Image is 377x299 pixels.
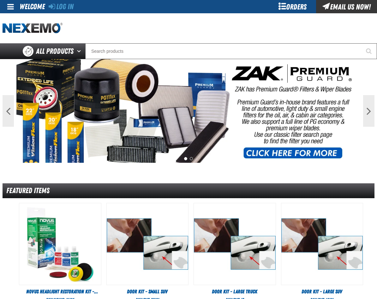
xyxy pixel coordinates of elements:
: View Details of the Door Kit - Large Truck [194,203,276,285]
a: Novus Headlight Restoration Kit - Nexemo [19,288,101,295]
div: Featured Items [3,183,374,198]
a: Door Kit - Large SUV [281,288,363,295]
input: Search [85,43,377,59]
a: Log In [49,2,74,11]
span: All Products [36,46,74,57]
button: Next [363,95,374,127]
img: Door Kit - Large Truck [194,203,276,285]
a: Door Kit - Large Truck [194,288,276,295]
button: Open All Products pages [75,43,85,59]
img: Novus Headlight Restoration Kit - Nexemo [19,203,101,285]
button: Previous [3,95,14,127]
img: Nexemo logo [3,23,63,34]
img: Door Kit - Large SUV [281,203,363,285]
: View Details of the Door Kit - Large SUV [281,203,363,285]
: View Details of the Novus Headlight Restoration Kit - Nexemo [19,203,101,285]
img: Door Kit - Small SUV [107,203,188,285]
button: 2 of 2 [190,157,193,160]
: View Details of the Door Kit - Small SUV [107,203,188,285]
span: Door Kit - Small SUV [127,289,168,295]
button: 1 of 2 [184,157,187,160]
img: PG Filters & Wipers [16,59,361,163]
span: Door Kit - Large Truck [212,289,257,295]
a: Door Kit - Small SUV [106,288,189,295]
button: Start Searching [361,43,377,59]
span: Door Kit - Large SUV [302,289,342,295]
